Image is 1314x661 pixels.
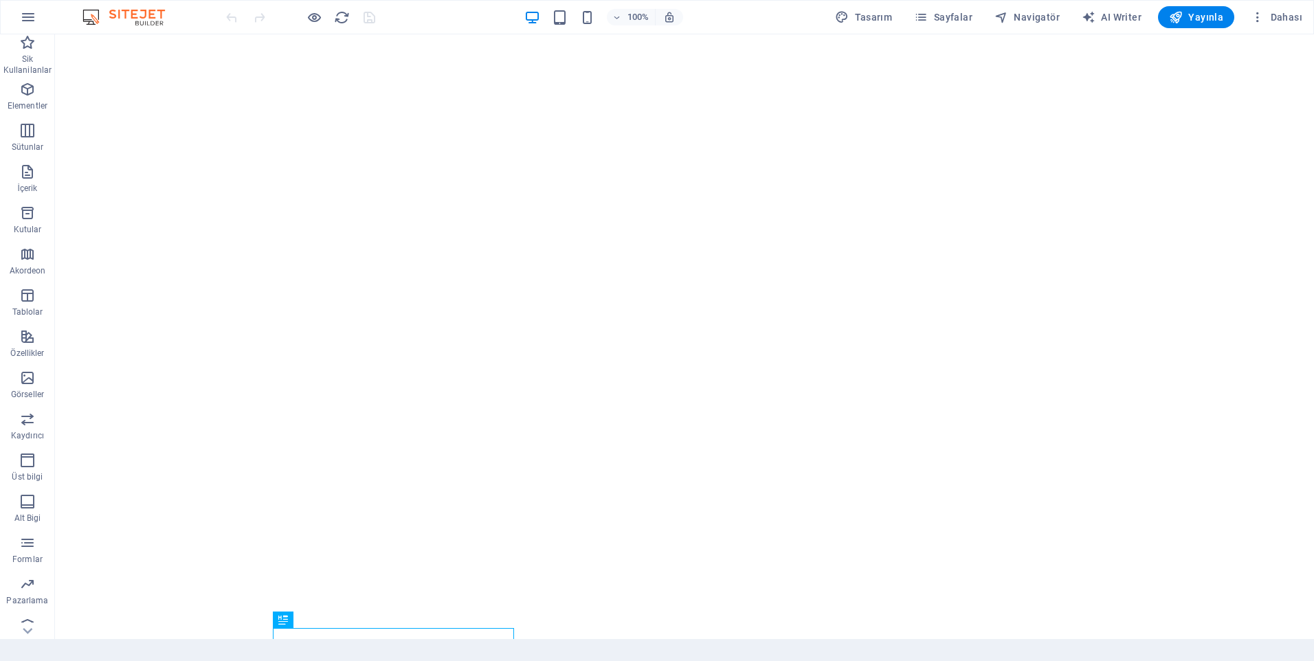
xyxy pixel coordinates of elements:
p: Elementler [8,100,47,111]
p: Üst bilgi [12,471,43,482]
p: Sütunlar [12,142,44,153]
p: Formlar [12,554,43,565]
button: Yayınla [1158,6,1234,28]
p: Tablolar [12,306,43,317]
span: Dahası [1251,10,1302,24]
button: reload [333,9,350,25]
p: Pazarlama [6,595,48,606]
button: Dahası [1245,6,1308,28]
div: Tasarım (Ctrl+Alt+Y) [829,6,898,28]
img: Editor Logo [79,9,182,25]
span: AI Writer [1082,10,1142,24]
p: Görseller [11,389,44,400]
p: Özellikler [10,348,44,359]
span: Sayfalar [914,10,972,24]
i: Sayfayı yeniden yükleyin [334,10,350,25]
h6: 100% [627,9,649,25]
button: Sayfalar [909,6,978,28]
span: Yayınla [1169,10,1223,24]
span: Tasarım [835,10,892,24]
button: Ön izleme modundan çıkıp düzenlemeye devam etmek için buraya tıklayın [306,9,322,25]
button: Tasarım [829,6,898,28]
button: AI Writer [1076,6,1147,28]
p: Kutular [14,224,42,235]
p: Akordeon [10,265,46,276]
button: Navigatör [989,6,1065,28]
span: Navigatör [994,10,1060,24]
p: Alt Bigi [14,513,41,524]
p: İçerik [17,183,37,194]
i: Yeniden boyutlandırmada yakınlaştırma düzeyini seçilen cihaza uyacak şekilde otomatik olarak ayarla. [663,11,676,23]
p: Kaydırıcı [11,430,44,441]
button: 100% [607,9,656,25]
